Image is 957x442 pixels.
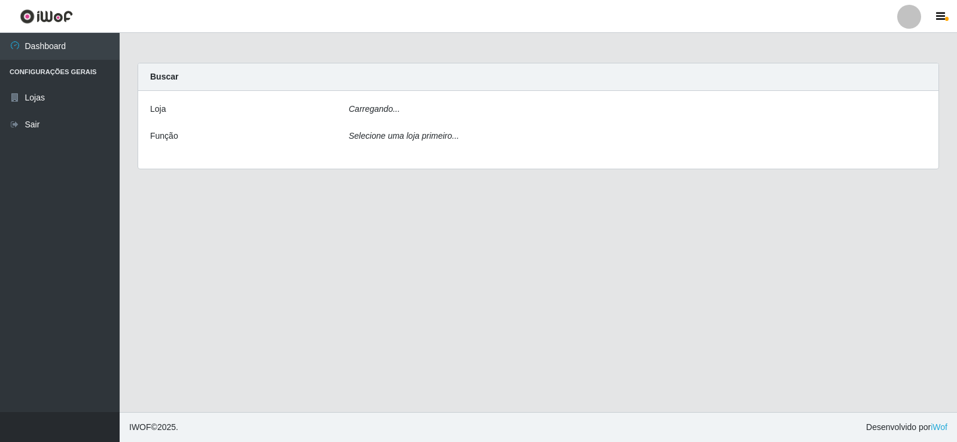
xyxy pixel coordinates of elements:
[866,421,947,434] span: Desenvolvido por
[150,130,178,142] label: Função
[129,422,151,432] span: IWOF
[150,103,166,115] label: Loja
[150,72,178,81] strong: Buscar
[349,104,400,114] i: Carregando...
[20,9,73,24] img: CoreUI Logo
[129,421,178,434] span: © 2025 .
[931,422,947,432] a: iWof
[349,131,459,141] i: Selecione uma loja primeiro...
